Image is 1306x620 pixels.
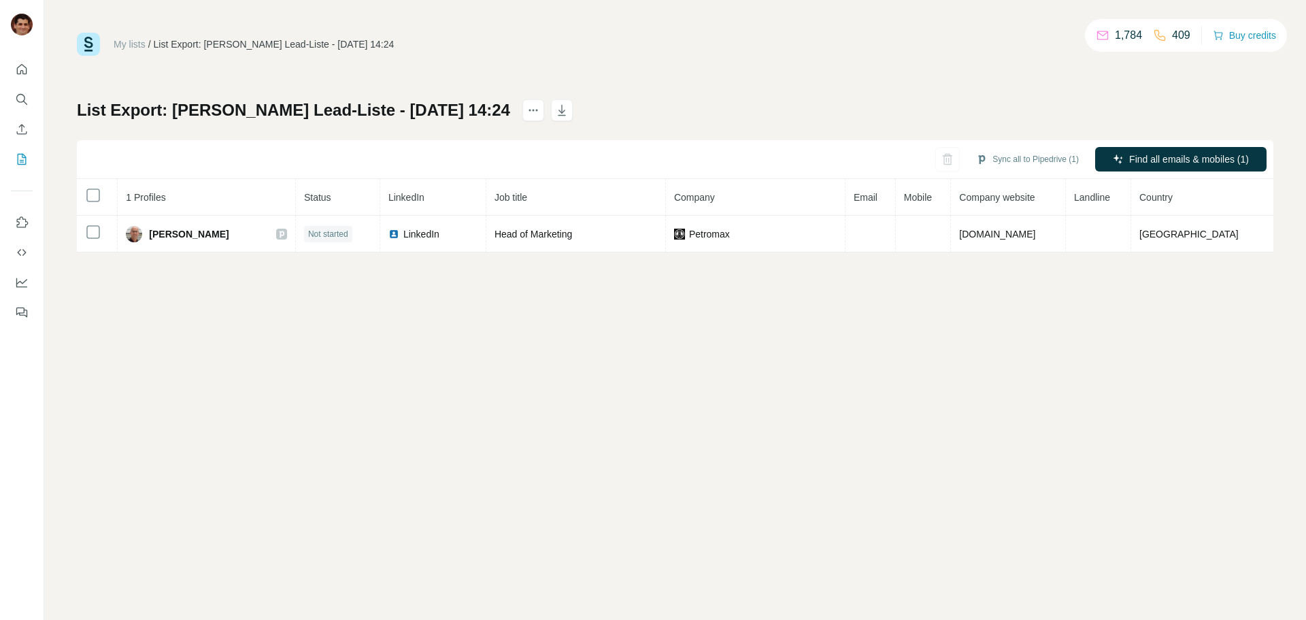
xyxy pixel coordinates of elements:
[11,240,33,265] button: Use Surfe API
[1139,229,1239,240] span: [GEOGRAPHIC_DATA]
[495,192,527,203] span: Job title
[126,192,165,203] span: 1 Profiles
[403,227,439,241] span: LinkedIn
[959,192,1035,203] span: Company website
[388,229,399,240] img: LinkedIn logo
[1129,152,1249,166] span: Find all emails & mobiles (1)
[689,227,730,241] span: Petromax
[308,228,348,240] span: Not started
[11,14,33,35] img: Avatar
[522,99,544,121] button: actions
[11,117,33,142] button: Enrich CSV
[1213,26,1276,45] button: Buy credits
[11,210,33,235] button: Use Surfe on LinkedIn
[1172,27,1190,44] p: 409
[854,192,877,203] span: Email
[11,147,33,172] button: My lists
[1139,192,1173,203] span: Country
[495,229,572,240] span: Head of Marketing
[388,192,424,203] span: LinkedIn
[148,37,151,51] li: /
[904,192,932,203] span: Mobile
[11,270,33,295] button: Dashboard
[77,33,100,56] img: Surfe Logo
[304,192,331,203] span: Status
[126,226,142,242] img: Avatar
[1115,27,1142,44] p: 1,784
[959,229,1035,240] span: [DOMAIN_NAME]
[114,39,146,50] a: My lists
[149,227,229,241] span: [PERSON_NAME]
[154,37,395,51] div: List Export: [PERSON_NAME] Lead-Liste - [DATE] 14:24
[11,300,33,325] button: Feedback
[674,192,715,203] span: Company
[674,229,685,240] img: company-logo
[77,99,510,121] h1: List Export: [PERSON_NAME] Lead-Liste - [DATE] 14:24
[1074,192,1110,203] span: Landline
[11,87,33,112] button: Search
[967,149,1088,169] button: Sync all to Pipedrive (1)
[1095,147,1267,172] button: Find all emails & mobiles (1)
[11,57,33,82] button: Quick start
